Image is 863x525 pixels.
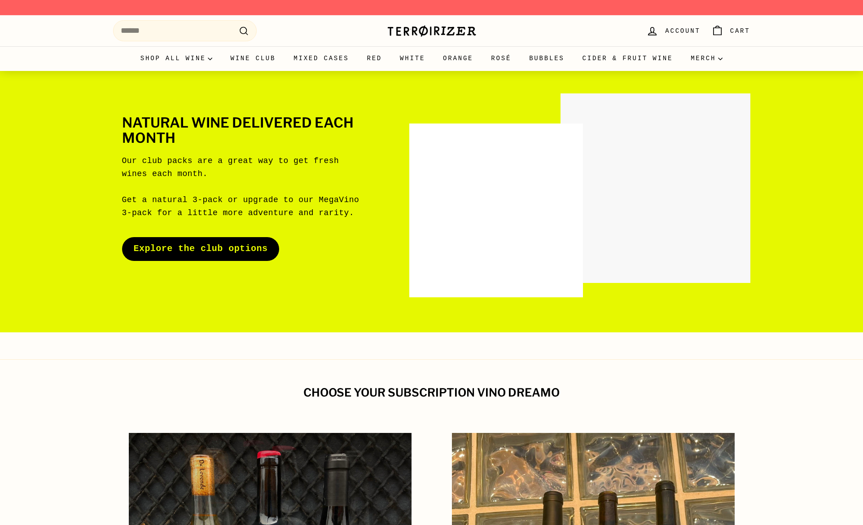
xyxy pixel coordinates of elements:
summary: Merch [682,46,732,71]
a: Account [641,18,705,44]
a: Rosé [482,46,520,71]
span: Account [665,26,700,36]
a: Cart [706,18,756,44]
summary: Shop all wine [131,46,222,71]
a: Mixed Cases [285,46,358,71]
a: Explore the club options [122,237,280,260]
h2: Choose your subscription vino dreamo [113,387,750,399]
a: Bubbles [520,46,573,71]
a: Cider & Fruit Wine [574,46,682,71]
a: Red [358,46,391,71]
h2: Natural wine delivered each month [122,115,360,146]
div: Primary [95,46,768,71]
a: Orange [434,46,482,71]
p: Our club packs are a great way to get fresh wines each month. Get a natural 3-pack or upgrade to ... [122,154,360,219]
a: Wine Club [221,46,285,71]
span: Cart [730,26,750,36]
a: White [391,46,434,71]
